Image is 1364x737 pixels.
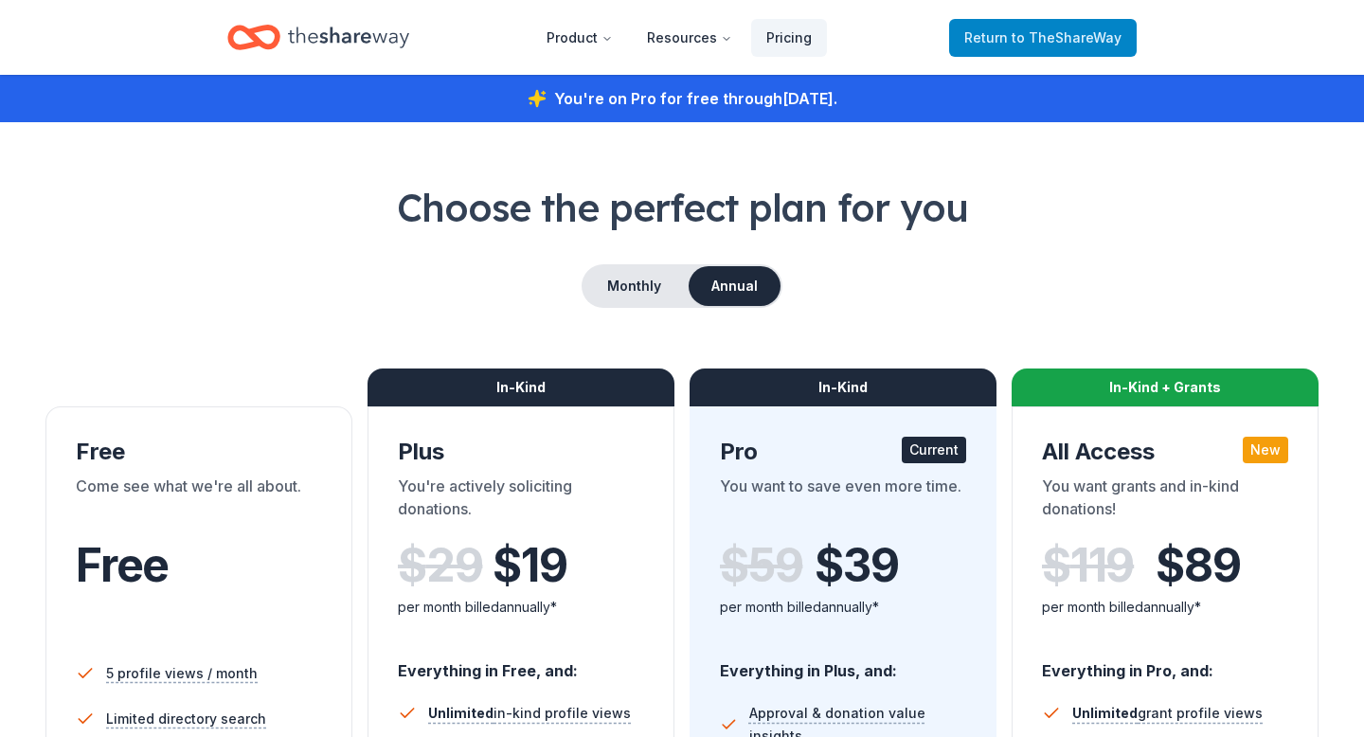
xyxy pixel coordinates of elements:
a: Returnto TheShareWay [949,19,1137,57]
span: Unlimited [1072,705,1138,721]
div: per month billed annually* [398,596,644,619]
div: Everything in Pro, and: [1042,643,1288,683]
div: All Access [1042,437,1288,467]
span: Return [964,27,1122,49]
span: Limited directory search [106,708,266,730]
div: In-Kind + Grants [1012,368,1319,406]
div: In-Kind [368,368,674,406]
span: to TheShareWay [1012,29,1122,45]
div: Plus [398,437,644,467]
span: $ 39 [815,539,898,592]
div: Current [902,437,966,463]
span: $ 89 [1156,539,1240,592]
a: Home [227,15,409,60]
div: Come see what we're all about. [76,475,322,528]
button: Resources [632,19,747,57]
span: 5 profile views / month [106,662,258,685]
span: Free [76,537,169,593]
div: New [1243,437,1288,463]
div: Pro [720,437,966,467]
div: Everything in Free, and: [398,643,644,683]
button: Product [531,19,628,57]
a: Pricing [751,19,827,57]
button: Monthly [583,266,685,306]
div: per month billed annually* [1042,596,1288,619]
div: per month billed annually* [720,596,966,619]
div: In-Kind [690,368,996,406]
div: Everything in Plus, and: [720,643,966,683]
button: Annual [689,266,781,306]
nav: Main [531,15,827,60]
div: Free [76,437,322,467]
div: You want grants and in-kind donations! [1042,475,1288,528]
span: $ 19 [493,539,566,592]
span: grant profile views [1072,705,1263,721]
h1: Choose the perfect plan for you [45,181,1319,234]
span: Unlimited [428,705,494,721]
div: You want to save even more time. [720,475,966,528]
div: You're actively soliciting donations. [398,475,644,528]
span: in-kind profile views [428,705,631,721]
